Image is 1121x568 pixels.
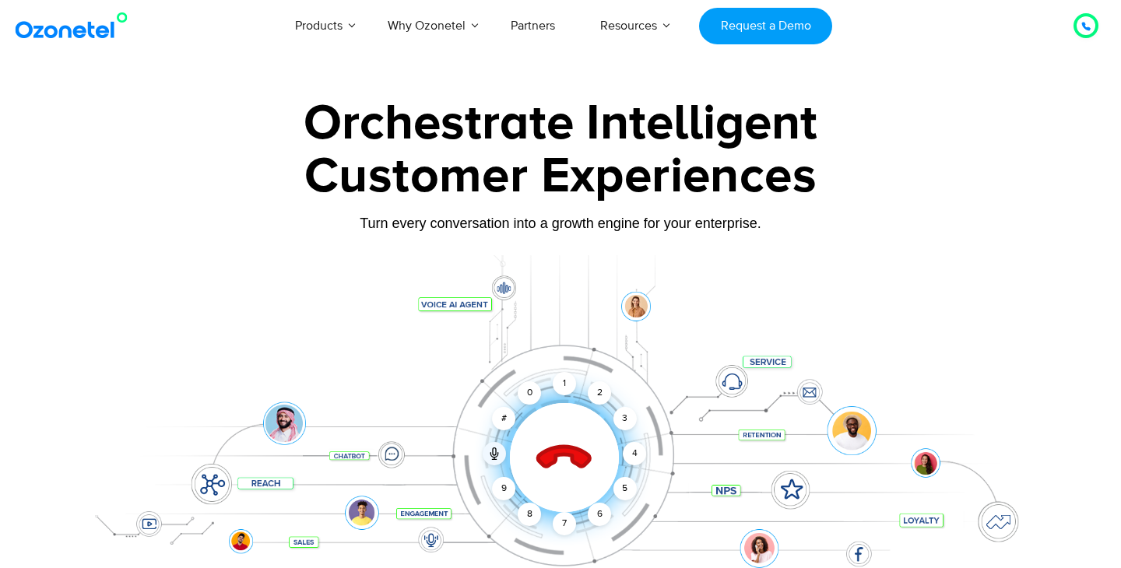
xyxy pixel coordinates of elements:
[74,215,1047,232] div: Turn every conversation into a growth engine for your enterprise.
[74,139,1047,214] div: Customer Experiences
[613,407,637,430] div: 3
[613,477,637,500] div: 5
[623,442,646,465] div: 4
[518,381,541,405] div: 0
[699,8,832,44] a: Request a Demo
[588,503,611,526] div: 6
[553,372,576,395] div: 1
[492,407,515,430] div: #
[74,99,1047,149] div: Orchestrate Intelligent
[553,512,576,535] div: 7
[588,381,611,405] div: 2
[492,477,515,500] div: 9
[518,503,541,526] div: 8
